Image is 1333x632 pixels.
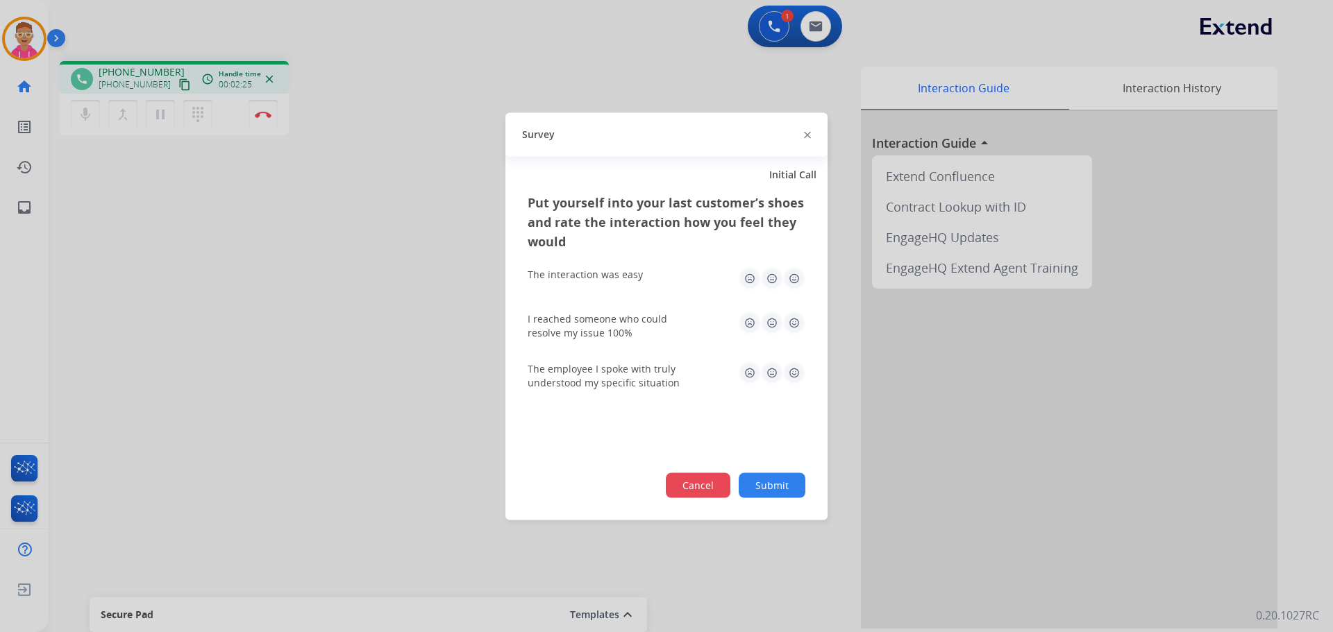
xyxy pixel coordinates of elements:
img: close-button [804,132,811,139]
span: Survey [522,128,555,142]
div: The employee I spoke with truly understood my specific situation [528,361,694,389]
span: Initial Call [769,167,816,181]
h3: Put yourself into your last customer’s shoes and rate the interaction how you feel they would [528,192,805,250]
button: Cancel [666,472,730,497]
button: Submit [739,472,805,497]
div: The interaction was easy [528,267,643,281]
div: I reached someone who could resolve my issue 100% [528,311,694,339]
p: 0.20.1027RC [1256,607,1319,624]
